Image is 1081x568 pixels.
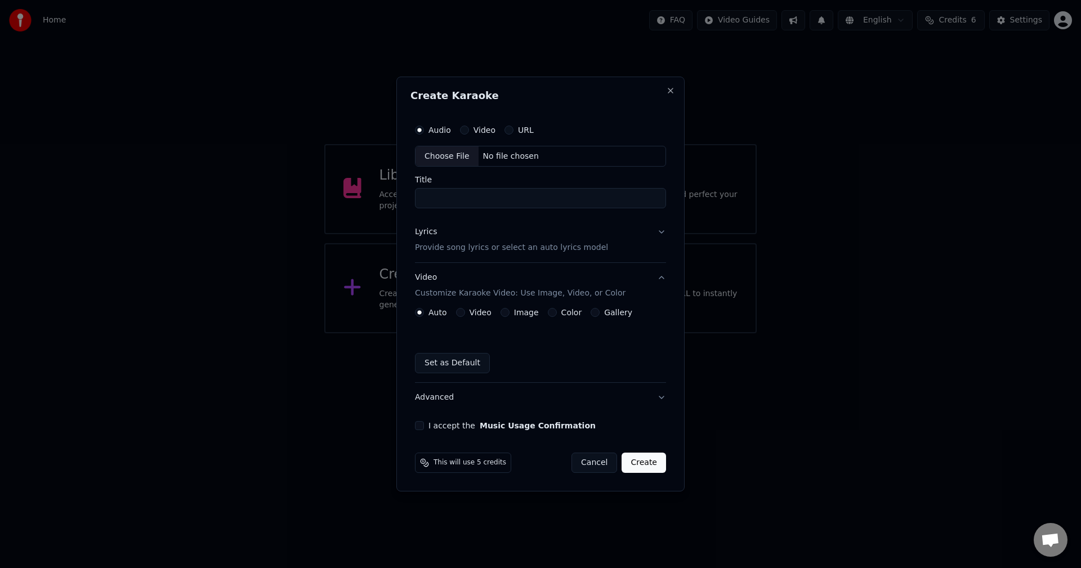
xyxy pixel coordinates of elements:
[415,263,666,308] button: VideoCustomize Karaoke Video: Use Image, Video, or Color
[415,308,666,382] div: VideoCustomize Karaoke Video: Use Image, Video, or Color
[479,151,543,162] div: No file chosen
[434,458,506,467] span: This will use 5 credits
[415,227,437,238] div: Lyrics
[514,308,539,316] label: Image
[622,453,666,473] button: Create
[410,91,671,101] h2: Create Karaoke
[415,218,666,263] button: LyricsProvide song lyrics or select an auto lyrics model
[480,422,596,430] button: I accept the
[571,453,617,473] button: Cancel
[415,288,626,299] p: Customize Karaoke Video: Use Image, Video, or Color
[428,126,451,134] label: Audio
[415,272,626,299] div: Video
[428,422,596,430] label: I accept the
[561,308,582,316] label: Color
[474,126,495,134] label: Video
[415,176,666,184] label: Title
[415,243,608,254] p: Provide song lyrics or select an auto lyrics model
[470,308,492,316] label: Video
[415,353,490,373] button: Set as Default
[428,308,447,316] label: Auto
[604,308,632,316] label: Gallery
[415,383,666,412] button: Advanced
[416,146,479,167] div: Choose File
[518,126,534,134] label: URL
